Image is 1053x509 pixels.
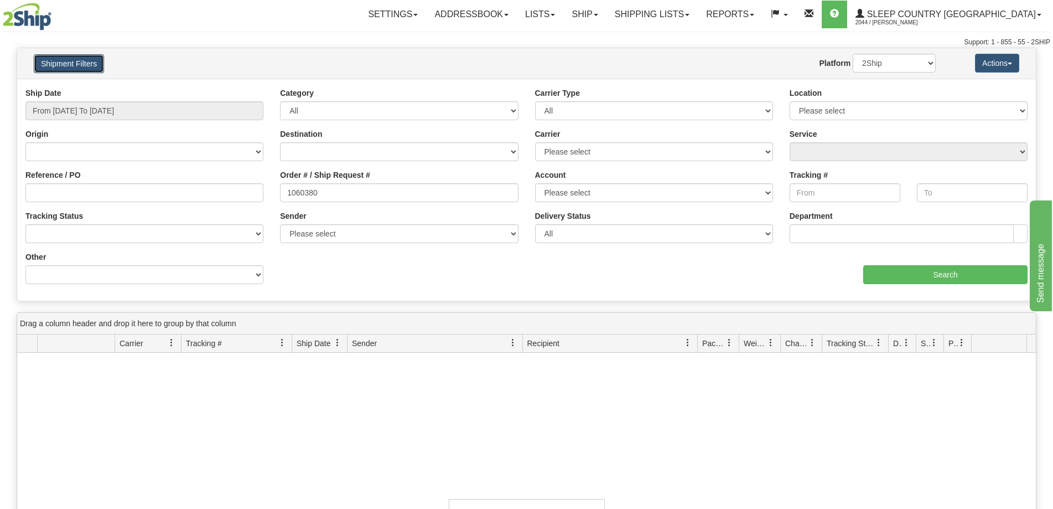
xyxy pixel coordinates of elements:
[273,333,292,352] a: Tracking # filter column settings
[702,338,725,349] span: Packages
[25,210,83,222] label: Tracking Status
[535,128,561,140] label: Carrier
[819,58,850,69] label: Platform
[948,338,958,349] span: Pickup Status
[827,338,875,349] span: Tracking Status
[280,169,370,181] label: Order # / Ship Request #
[720,333,739,352] a: Packages filter column settings
[893,338,902,349] span: Delivery Status
[426,1,517,28] a: Addressbook
[921,338,930,349] span: Shipment Issues
[120,338,143,349] span: Carrier
[360,1,426,28] a: Settings
[790,88,822,99] label: Location
[25,251,46,263] label: Other
[535,88,580,99] label: Carrier Type
[504,333,522,352] a: Sender filter column settings
[678,333,697,352] a: Recipient filter column settings
[897,333,916,352] a: Delivery Status filter column settings
[790,128,817,140] label: Service
[352,338,377,349] span: Sender
[917,183,1028,202] input: To
[280,88,314,99] label: Category
[925,333,943,352] a: Shipment Issues filter column settings
[535,210,591,222] label: Delivery Status
[864,9,1036,19] span: Sleep Country [GEOGRAPHIC_DATA]
[25,169,81,181] label: Reference / PO
[790,169,828,181] label: Tracking #
[563,1,606,28] a: Ship
[790,183,900,202] input: From
[744,338,767,349] span: Weight
[186,338,222,349] span: Tracking #
[869,333,888,352] a: Tracking Status filter column settings
[162,333,181,352] a: Carrier filter column settings
[761,333,780,352] a: Weight filter column settings
[863,265,1028,284] input: Search
[535,169,566,181] label: Account
[606,1,698,28] a: Shipping lists
[952,333,971,352] a: Pickup Status filter column settings
[790,210,833,222] label: Department
[328,333,347,352] a: Ship Date filter column settings
[517,1,563,28] a: Lists
[17,313,1036,335] div: grid grouping header
[855,17,938,28] span: 2044 / [PERSON_NAME]
[297,338,330,349] span: Ship Date
[698,1,762,28] a: Reports
[25,88,61,99] label: Ship Date
[8,7,102,20] div: Send message
[847,1,1050,28] a: Sleep Country [GEOGRAPHIC_DATA] 2044 / [PERSON_NAME]
[785,338,808,349] span: Charge
[34,54,104,73] button: Shipment Filters
[3,38,1050,47] div: Support: 1 - 855 - 55 - 2SHIP
[280,210,306,222] label: Sender
[975,54,1019,73] button: Actions
[527,338,559,349] span: Recipient
[3,3,51,30] img: logo2044.jpg
[803,333,822,352] a: Charge filter column settings
[280,128,322,140] label: Destination
[1028,198,1052,311] iframe: chat widget
[25,128,48,140] label: Origin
